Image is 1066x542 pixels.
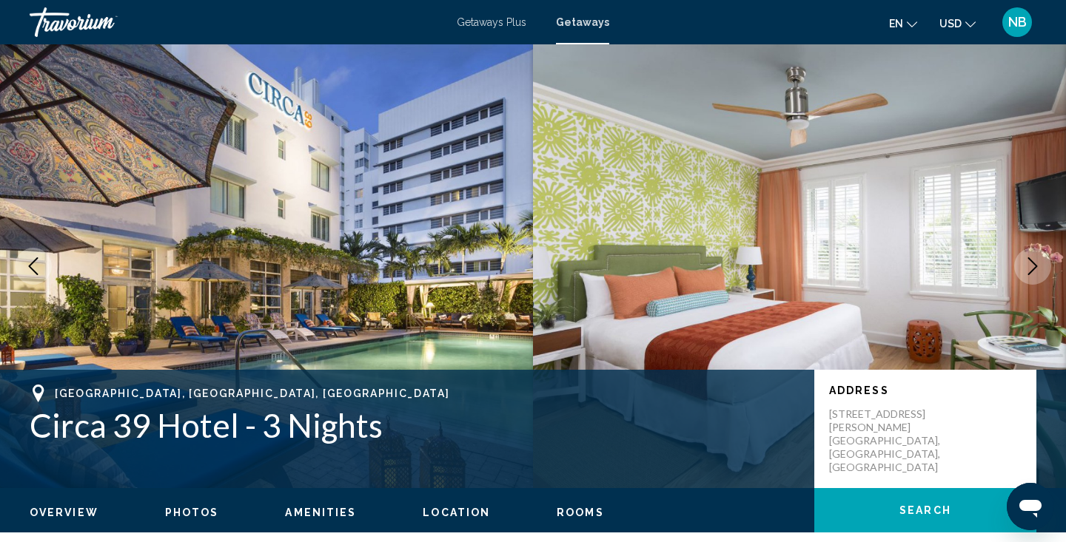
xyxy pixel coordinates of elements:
[285,506,356,519] button: Amenities
[30,406,799,444] h1: Circa 39 Hotel - 3 Nights
[30,7,442,37] a: Travorium
[30,507,98,518] span: Overview
[557,507,604,518] span: Rooms
[1014,248,1051,285] button: Next image
[55,387,449,399] span: [GEOGRAPHIC_DATA], [GEOGRAPHIC_DATA], [GEOGRAPHIC_DATA]
[556,16,609,28] a: Getaways
[939,18,962,30] span: USD
[1008,15,1027,30] span: NB
[889,18,903,30] span: en
[165,506,219,519] button: Photos
[30,506,98,519] button: Overview
[285,507,356,518] span: Amenities
[814,488,1036,532] button: Search
[998,7,1036,38] button: User Menu
[829,407,948,474] p: [STREET_ADDRESS][PERSON_NAME] [GEOGRAPHIC_DATA], [GEOGRAPHIC_DATA], [GEOGRAPHIC_DATA]
[15,248,52,285] button: Previous image
[423,506,490,519] button: Location
[829,385,1022,396] p: Address
[557,506,604,519] button: Rooms
[457,16,526,28] a: Getaways Plus
[889,13,917,34] button: Change language
[423,507,490,518] span: Location
[899,505,951,517] span: Search
[1007,483,1054,530] iframe: Button to launch messaging window
[939,13,976,34] button: Change currency
[165,507,219,518] span: Photos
